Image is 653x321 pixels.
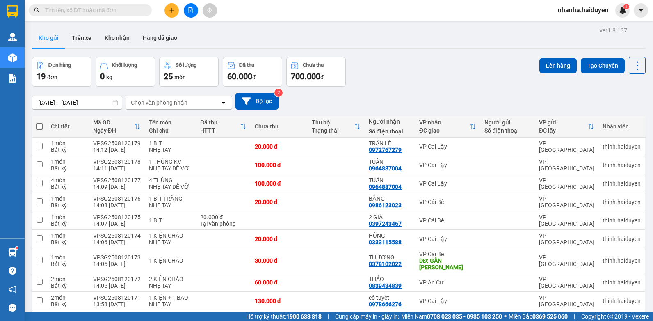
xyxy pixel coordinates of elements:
[93,261,141,267] div: 14:05 [DATE]
[93,158,141,165] div: VPSG2508120178
[47,74,57,80] span: đơn
[539,127,588,134] div: ĐC lấy
[308,116,365,138] th: Toggle SortBy
[369,177,411,183] div: TUẤN
[255,162,304,168] div: 100.000 đ
[369,128,411,135] div: Số điện thoại
[255,180,304,187] div: 100.000 đ
[255,257,304,264] div: 30.000 đ
[369,147,402,153] div: 0972767279
[149,232,192,239] div: 1 KIỆN CHÁO
[98,28,136,48] button: Kho nhận
[539,158,594,172] div: VP [GEOGRAPHIC_DATA]
[174,74,186,80] span: món
[607,314,613,319] span: copyright
[223,57,282,87] button: Đã thu60.000đ
[255,199,304,205] div: 20.000 đ
[255,236,304,242] div: 20.000 đ
[9,285,16,293] span: notification
[51,183,85,190] div: Bất kỳ
[149,195,192,202] div: 1 BỊT TRẮNG
[369,158,411,165] div: TUẤN
[93,119,134,126] div: Mã GD
[246,312,322,321] span: Hỗ trợ kỹ thuật:
[539,177,594,190] div: VP [GEOGRAPHIC_DATA]
[328,312,329,321] span: |
[619,7,626,14] img: icon-new-feature
[93,183,141,190] div: 14:09 [DATE]
[603,143,641,150] div: thinh.haiduyen
[603,257,641,264] div: thinh.haiduyen
[603,298,641,304] div: thinh.haiduyen
[574,312,575,321] span: |
[600,26,627,35] div: ver 1.8.137
[551,5,615,15] span: nhanha.haiduyen
[51,195,85,202] div: 1 món
[51,294,85,301] div: 2 món
[34,7,40,13] span: search
[419,257,477,271] div: DĐ: GẦN UYÊN LINH
[176,62,196,68] div: Số lượng
[51,158,85,165] div: 1 món
[93,214,141,220] div: VPSG2508120175
[48,62,71,68] div: Đơn hàng
[93,232,141,239] div: VPSG2508120174
[401,312,502,321] span: Miền Nam
[184,3,198,18] button: file-add
[8,74,17,83] img: solution-icon
[603,199,641,205] div: thinh.haiduyen
[312,127,354,134] div: Trạng thái
[200,220,246,227] div: Tại văn phòng
[581,58,625,73] button: Tạo Chuyến
[623,4,629,9] sup: 1
[255,143,304,150] div: 20.000 đ
[9,267,16,275] span: question-circle
[149,147,192,153] div: NHẸ TAY
[239,62,254,68] div: Đã thu
[419,180,477,187] div: VP Cai Lậy
[100,71,105,81] span: 0
[369,140,411,147] div: TRÂN LÊ
[149,183,192,190] div: NHẸ TAY DỄ VỠ
[603,279,641,286] div: thinh.haiduyen
[16,247,18,249] sup: 1
[112,62,137,68] div: Khối lượng
[419,162,477,168] div: VP Cai Lậy
[637,7,645,14] span: caret-down
[200,214,246,220] div: 20.000 đ
[303,62,324,68] div: Chưa thu
[149,127,192,134] div: Ghi chú
[9,304,16,312] span: message
[539,195,594,209] div: VP [GEOGRAPHIC_DATA]
[93,276,141,282] div: VPSG2508120172
[51,202,85,209] div: Bất kỳ
[369,202,402,209] div: 0986123023
[369,165,402,172] div: 0964887004
[8,248,17,257] img: warehouse-icon
[419,236,477,242] div: VP Cai Lậy
[51,214,85,220] div: 1 món
[419,251,477,257] div: VP Cái Bè
[539,214,594,227] div: VP [GEOGRAPHIC_DATA]
[51,261,85,267] div: Bất kỳ
[419,217,477,224] div: VP Cái Bè
[369,195,411,202] div: BẰNG
[51,254,85,261] div: 1 món
[149,276,192,282] div: 2 KIỆN CHÁO
[539,140,594,153] div: VP [GEOGRAPHIC_DATA]
[419,298,477,304] div: VP Cai Lậy
[312,119,354,126] div: Thu hộ
[625,4,628,9] span: 1
[164,71,173,81] span: 25
[634,3,648,18] button: caret-down
[369,239,402,245] div: 0333115588
[369,214,411,220] div: 2 GIÀ
[603,180,641,187] div: thinh.haiduyen
[93,147,141,153] div: 14:12 [DATE]
[539,58,577,73] button: Lên hàng
[200,127,240,134] div: HTTT
[369,118,411,125] div: Người nhận
[369,294,411,301] div: cô tuyết
[603,236,641,242] div: thinh.haiduyen
[335,312,399,321] span: Cung cấp máy in - giấy in:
